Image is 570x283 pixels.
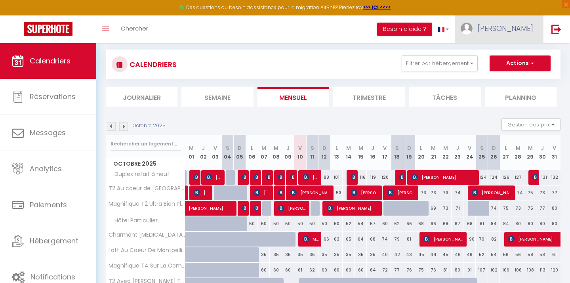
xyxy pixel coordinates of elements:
span: T2 Au coeur de [GEOGRAPHIC_DATA] [107,185,187,191]
th: 31 [548,135,560,170]
div: 62 [306,263,318,277]
span: Paiements [30,200,67,210]
th: 19 [403,135,416,170]
abbr: M [274,144,278,152]
div: 61 [294,263,307,277]
div: 54 [355,216,367,231]
div: 73 [512,201,524,216]
div: 80 [524,216,536,231]
abbr: V [298,144,302,152]
div: 63 [330,232,343,247]
div: 45 [415,247,427,262]
img: logout [551,24,561,34]
div: 52 [343,216,355,231]
div: 127 [512,170,524,185]
div: 66 [318,232,331,247]
div: 79 [476,232,488,247]
abbr: S [311,144,314,152]
span: [PERSON_NAME] [254,185,270,200]
abbr: V [383,144,387,152]
button: Gestion des prix [501,119,560,130]
th: 15 [355,135,367,170]
abbr: M [261,144,266,152]
li: Trimestre [333,87,405,107]
div: 50 [306,216,318,231]
div: 77 [391,263,403,277]
div: 113 [536,263,549,277]
button: Filtrer par hébergement [402,55,478,71]
div: 81 [476,216,488,231]
div: 46 [463,247,476,262]
div: 68 [367,232,379,247]
div: 42 [391,247,403,262]
div: 74 [379,232,391,247]
span: [PERSON_NAME] [194,170,198,185]
div: 88 [318,170,331,185]
div: 119 [367,170,379,185]
span: Duplex refait à neuf [107,170,172,179]
th: 21 [427,135,440,170]
abbr: M [528,144,533,152]
th: 13 [330,135,343,170]
div: 80 [548,201,560,216]
th: 07 [258,135,270,170]
abbr: M [189,144,194,152]
span: [PERSON_NAME] [242,170,246,185]
div: 54 [488,247,500,262]
div: 60 [379,216,391,231]
span: Hôtel Particulier [107,216,160,225]
div: 50 [270,216,282,231]
div: 35 [270,247,282,262]
th: 28 [512,135,524,170]
span: [PERSON_NAME] [254,201,258,216]
div: 81 [439,263,452,277]
div: 106 [500,263,512,277]
th: 12 [318,135,331,170]
div: 58 [536,247,549,262]
div: 131 [536,170,549,185]
input: Rechercher un logement... [111,137,181,151]
div: 101 [330,170,343,185]
div: 58 [524,247,536,262]
th: 29 [524,135,536,170]
div: 90 [463,232,476,247]
div: 80 [548,216,560,231]
abbr: D [322,144,326,152]
span: [PERSON_NAME] [412,170,477,185]
span: Chercher [121,24,148,33]
span: [PERSON_NAME] [206,170,222,185]
div: 107 [476,263,488,277]
div: 60 [330,263,343,277]
th: 01 [185,135,198,170]
span: [PERSON_NAME] [278,201,307,216]
a: ... [PERSON_NAME] [455,15,543,43]
div: 45 [439,247,452,262]
div: 73 [415,185,427,200]
span: Notifications [31,272,75,282]
div: 50 [318,216,331,231]
div: 116 [355,170,367,185]
span: [PERSON_NAME] [194,185,210,200]
a: Chercher [115,15,154,43]
div: 35 [294,247,307,262]
th: 23 [452,135,464,170]
div: 120 [548,263,560,277]
div: 60 [258,263,270,277]
div: 50 [258,216,270,231]
abbr: V [553,144,556,152]
p: Octobre 2025 [133,122,166,130]
div: 126 [500,170,512,185]
div: 57 [367,216,379,231]
th: 14 [343,135,355,170]
th: 27 [500,135,512,170]
abbr: D [492,144,496,152]
span: [PERSON_NAME] [423,231,464,247]
div: 73 [439,185,452,200]
div: 80 [512,216,524,231]
abbr: M [358,144,363,152]
div: 79 [391,232,403,247]
span: [PERSON_NAME] [387,185,416,200]
abbr: V [214,144,217,152]
div: 75 [415,263,427,277]
th: 05 [234,135,246,170]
